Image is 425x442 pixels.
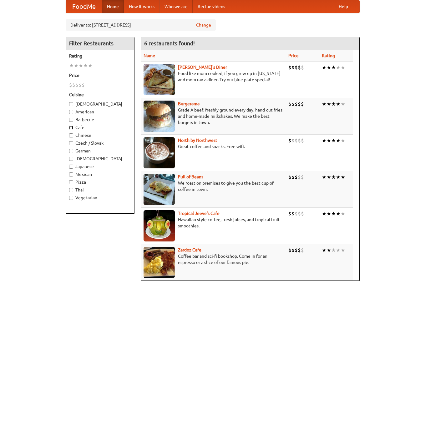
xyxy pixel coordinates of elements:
[74,62,78,69] li: ★
[288,210,291,217] li: $
[83,62,88,69] li: ★
[301,137,304,144] li: $
[298,137,301,144] li: $
[69,62,74,69] li: ★
[331,247,336,254] li: ★
[341,210,345,217] li: ★
[66,19,216,31] div: Deliver to: [STREET_ADDRESS]
[291,101,295,107] li: $
[69,109,131,115] label: American
[322,247,326,254] li: ★
[291,174,295,181] li: $
[322,174,326,181] li: ★
[69,180,73,184] input: Pizza
[288,247,291,254] li: $
[331,64,336,71] li: ★
[336,247,341,254] li: ★
[301,64,304,71] li: $
[69,110,73,114] input: American
[69,53,131,59] h5: Rating
[178,211,220,216] a: Tropical Jeeve's Cafe
[336,174,341,181] li: ★
[69,126,73,130] input: Cafe
[295,174,298,181] li: $
[326,247,331,254] li: ★
[144,53,155,58] a: Name
[69,195,131,201] label: Vegetarian
[124,0,159,13] a: How it works
[331,174,336,181] li: ★
[288,101,291,107] li: $
[69,196,73,200] input: Vegetarian
[326,174,331,181] li: ★
[178,138,217,143] a: North by Northwest
[69,187,131,193] label: Thai
[69,132,131,138] label: Chinese
[159,0,193,13] a: Who we are
[301,210,304,217] li: $
[78,62,83,69] li: ★
[144,70,283,83] p: Food like mom cooked, if you grew up in [US_STATE] and mom ran a diner. Try our blue plate special!
[144,253,283,266] p: Coffee bar and sci-fi bookshop. Come in for an espresso or a slice of our famous pie.
[144,210,175,241] img: jeeves.jpg
[322,101,326,107] li: ★
[301,101,304,107] li: $
[69,82,72,88] li: $
[336,137,341,144] li: ★
[178,101,200,106] a: Burgerama
[196,22,211,28] a: Change
[301,247,304,254] li: $
[66,0,102,13] a: FoodMe
[301,174,304,181] li: $
[336,64,341,71] li: ★
[298,247,301,254] li: $
[69,163,131,170] label: Japanese
[69,118,73,122] input: Barbecue
[144,101,175,132] img: burgerama.jpg
[69,101,131,107] label: [DEMOGRAPHIC_DATA]
[69,140,131,146] label: Czech / Slovak
[69,117,131,123] label: Barbecue
[341,101,345,107] li: ★
[291,137,295,144] li: $
[178,174,203,179] b: Full of Beans
[331,137,336,144] li: ★
[178,65,227,70] b: [PERSON_NAME]'s Diner
[75,82,78,88] li: $
[341,64,345,71] li: ★
[288,53,299,58] a: Price
[69,92,131,98] h5: Cuisine
[66,37,134,50] h4: Filter Restaurants
[291,210,295,217] li: $
[144,107,283,126] p: Grade A beef, freshly ground every day, hand-cut fries, and home-made milkshakes. We make the bes...
[288,174,291,181] li: $
[298,101,301,107] li: $
[69,148,131,154] label: German
[326,101,331,107] li: ★
[144,64,175,95] img: sallys.jpg
[322,137,326,144] li: ★
[298,210,301,217] li: $
[295,137,298,144] li: $
[69,157,73,161] input: [DEMOGRAPHIC_DATA]
[144,216,283,229] p: Hawaiian style coffee, fresh juices, and tropical fruit smoothies.
[322,64,326,71] li: ★
[102,0,124,13] a: Home
[341,137,345,144] li: ★
[193,0,230,13] a: Recipe videos
[69,133,73,137] input: Chinese
[341,174,345,181] li: ★
[336,101,341,107] li: ★
[178,247,201,252] b: Zardoz Cafe
[82,82,85,88] li: $
[326,137,331,144] li: ★
[291,247,295,254] li: $
[69,124,131,131] label: Cafe
[326,210,331,217] li: ★
[69,156,131,162] label: [DEMOGRAPHIC_DATA]
[88,62,93,69] li: ★
[341,247,345,254] li: ★
[144,174,175,205] img: beans.jpg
